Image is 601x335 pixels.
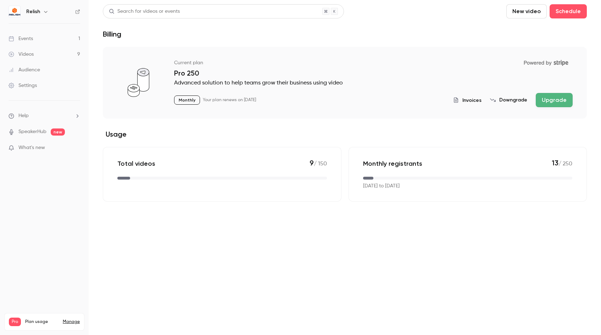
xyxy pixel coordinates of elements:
[9,66,40,73] div: Audience
[109,8,180,15] div: Search for videos or events
[9,82,37,89] div: Settings
[9,51,34,58] div: Videos
[18,112,29,120] span: Help
[174,95,200,105] p: Monthly
[103,30,121,38] h1: Billing
[174,69,573,77] p: Pro 250
[9,318,21,326] span: Pro
[51,128,65,136] span: new
[363,182,400,190] p: [DATE] to [DATE]
[9,112,80,120] li: help-dropdown-opener
[103,47,587,202] section: billing
[310,159,314,167] span: 9
[174,59,203,66] p: Current plan
[18,144,45,152] span: What's new
[72,145,80,151] iframe: Noticeable Trigger
[9,35,33,42] div: Events
[203,97,256,103] p: Your plan renews on [DATE]
[9,6,20,17] img: Relish
[363,159,422,168] p: Monthly registrants
[550,4,587,18] button: Schedule
[552,159,572,168] p: / 250
[174,79,573,87] p: Advanced solution to help teams grow their business using video
[462,97,482,104] span: Invoices
[25,319,59,325] span: Plan usage
[103,130,587,138] h2: Usage
[506,4,547,18] button: New video
[552,159,558,167] span: 13
[536,93,573,107] button: Upgrade
[18,128,46,136] a: SpeakerHub
[453,97,482,104] button: Invoices
[63,319,80,325] a: Manage
[310,159,327,168] p: / 150
[26,8,40,15] h6: Relish
[490,97,527,104] button: Downgrade
[117,159,155,168] p: Total videos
